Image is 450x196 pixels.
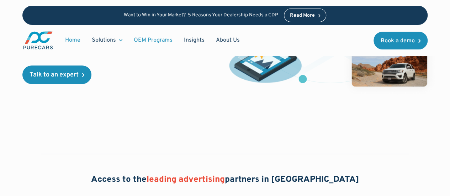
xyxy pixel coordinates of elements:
[92,36,116,44] div: Solutions
[147,174,225,185] span: leading advertising
[22,65,91,84] a: Talk to an expert
[128,33,178,47] a: OEM Programs
[22,31,54,50] a: main
[124,12,278,18] p: Want to Win in Your Market? 5 Reasons Your Dealership Needs a CDP
[86,33,128,47] div: Solutions
[210,33,245,47] a: About Us
[59,33,86,47] a: Home
[341,27,437,97] img: mockup of facebook post
[22,31,54,50] img: purecars logo
[91,174,359,186] h2: Access to the partners in [GEOGRAPHIC_DATA]
[30,72,79,78] div: Talk to an expert
[284,9,327,22] a: Read More
[381,38,415,44] div: Book a demo
[178,33,210,47] a: Insights
[374,32,428,49] a: Book a demo
[290,13,315,18] div: Read More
